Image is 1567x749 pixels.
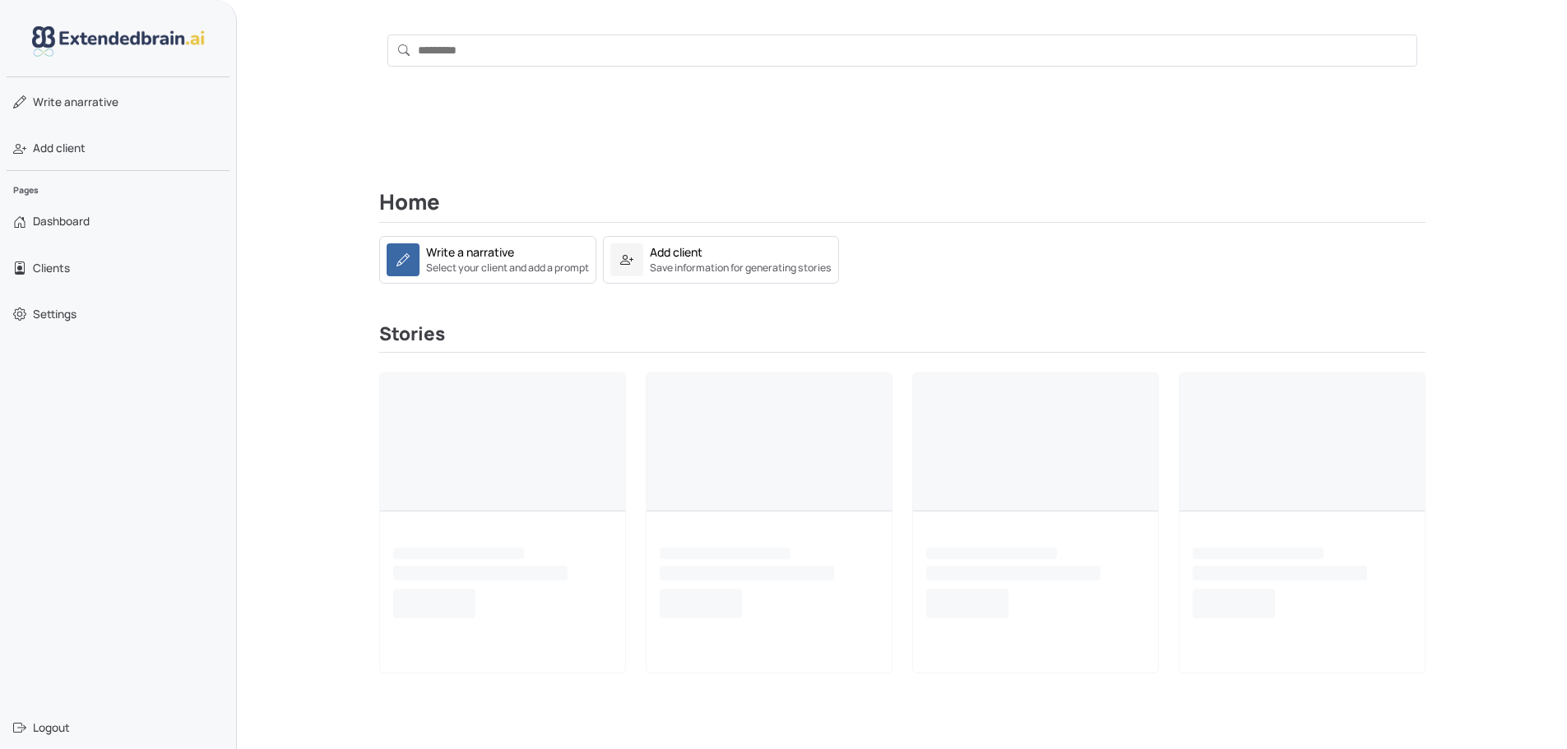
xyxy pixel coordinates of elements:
img: logo [32,26,205,57]
h2: Home [379,190,1426,223]
span: Write a [33,95,71,109]
span: Clients [33,260,70,276]
a: Write a narrativeSelect your client and add a prompt [379,236,596,284]
span: Add client [33,140,86,156]
span: Logout [33,719,70,736]
h3: Stories [379,323,1426,353]
span: Dashboard [33,213,90,229]
span: narrative [33,94,118,110]
small: Save information for generating stories [650,261,832,275]
a: Add clientSave information for generating stories [603,236,839,284]
div: Add client [650,243,702,261]
small: Select your client and add a prompt [426,261,589,275]
a: Write a narrativeSelect your client and add a prompt [379,250,596,266]
div: Write a narrative [426,243,514,261]
a: Add clientSave information for generating stories [603,250,839,266]
span: Settings [33,306,76,322]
